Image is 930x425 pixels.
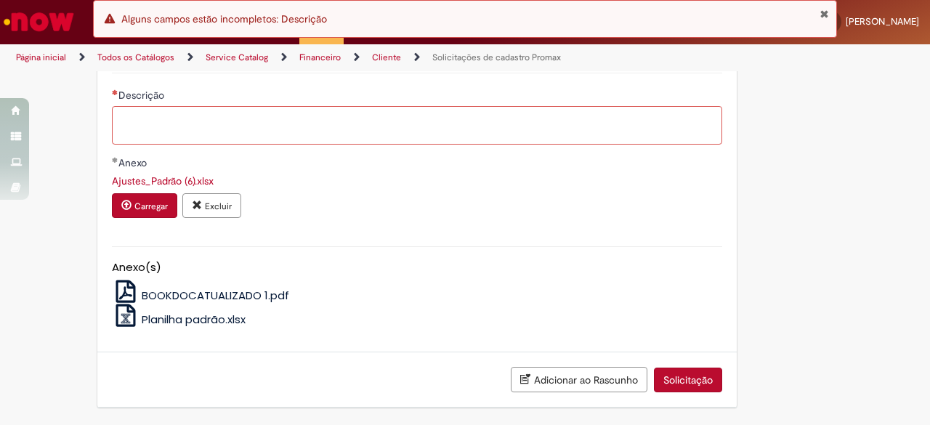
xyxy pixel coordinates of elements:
span: Anexo [118,156,150,169]
a: Todos os Catálogos [97,52,174,63]
button: Solicitação [654,368,722,392]
button: Adicionar ao Rascunho [511,367,647,392]
a: BOOKDOCATUALIZADO 1.pdf [112,288,290,303]
span: Planilha padrão.xlsx [142,312,246,327]
button: Fechar Notificação [820,8,829,20]
a: Service Catalog [206,52,268,63]
span: [PERSON_NAME] [846,15,919,28]
a: Planilha padrão.xlsx [112,312,246,327]
button: Carregar anexo de Anexo Required [112,193,177,218]
a: Download de Ajustes_Padrão (6).xlsx [112,174,214,187]
a: Cliente [372,52,401,63]
span: Obrigatório Preenchido [112,157,118,163]
small: Excluir [205,201,232,212]
img: ServiceNow [1,7,76,36]
button: Excluir anexo Ajustes_Padrão (6).xlsx [182,193,241,218]
h5: Anexo(s) [112,262,722,274]
small: Carregar [134,201,168,212]
span: Necessários [112,89,118,95]
a: Solicitações de cadastro Promax [432,52,561,63]
span: BOOKDOCATUALIZADO 1.pdf [142,288,289,303]
ul: Trilhas de página [11,44,609,71]
textarea: Descrição [112,106,722,145]
span: Descrição [118,89,167,102]
a: Financeiro [299,52,341,63]
a: Página inicial [16,52,66,63]
span: Alguns campos estão incompletos: Descrição [121,12,327,25]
